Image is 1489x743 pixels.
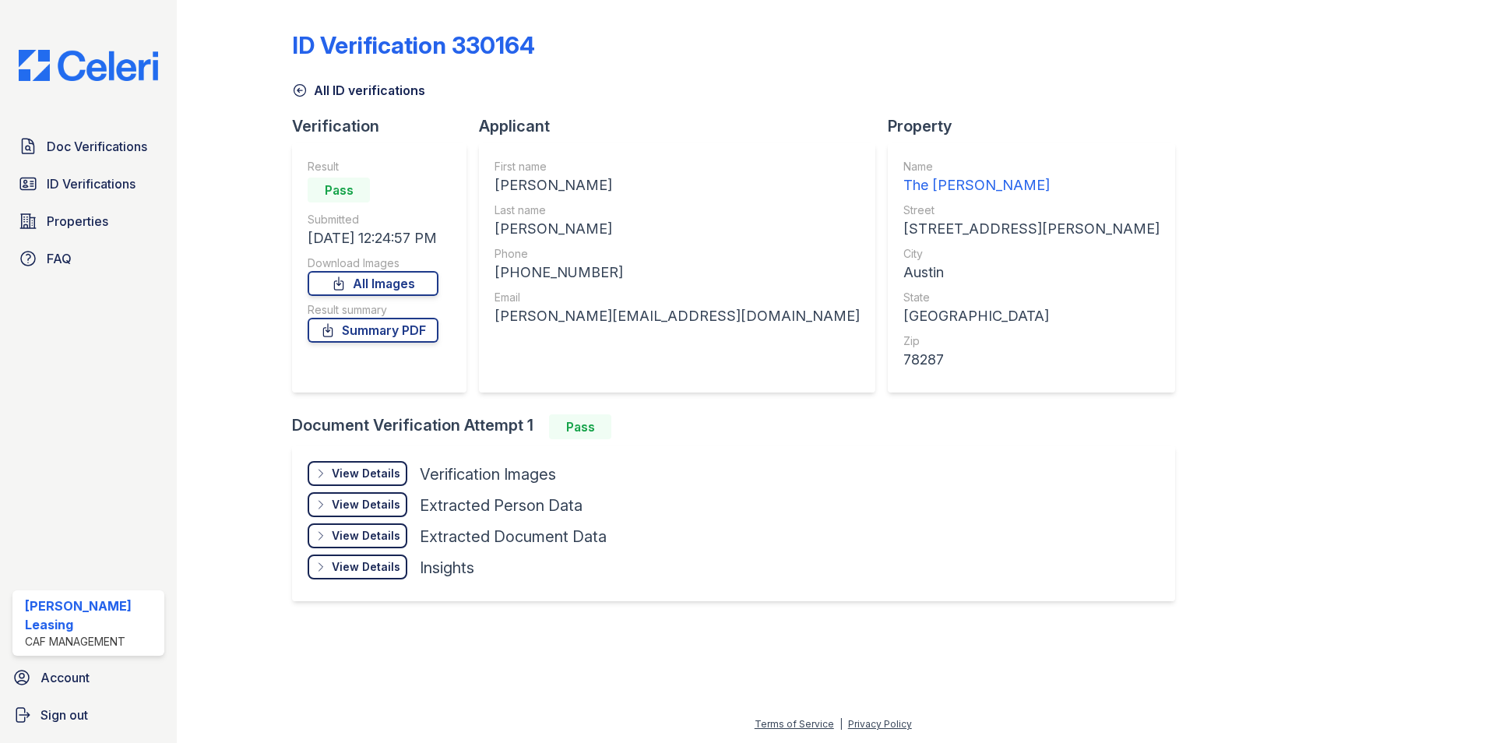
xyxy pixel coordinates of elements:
div: Result [308,159,438,174]
div: Applicant [479,115,888,137]
div: Download Images [308,255,438,271]
div: ID Verification 330164 [292,31,535,59]
div: City [903,246,1160,262]
div: Verification [292,115,479,137]
a: Summary PDF [308,318,438,343]
a: FAQ [12,243,164,274]
div: Property [888,115,1188,137]
div: Zip [903,333,1160,349]
a: Sign out [6,699,171,731]
a: ID Verifications [12,168,164,199]
div: Name [903,159,1160,174]
div: | [840,718,843,730]
div: 78287 [903,349,1160,371]
div: Verification Images [420,463,556,485]
div: Insights [420,557,474,579]
div: Last name [495,202,860,218]
a: Privacy Policy [848,718,912,730]
a: All ID verifications [292,81,425,100]
div: Submitted [308,212,438,227]
div: Document Verification Attempt 1 [292,414,1188,439]
div: View Details [332,497,400,512]
div: Extracted Document Data [420,526,607,548]
span: Doc Verifications [47,137,147,156]
div: Austin [903,262,1160,283]
span: Account [40,668,90,687]
div: [STREET_ADDRESS][PERSON_NAME] [903,218,1160,240]
a: Terms of Service [755,718,834,730]
div: Street [903,202,1160,218]
a: All Images [308,271,438,296]
span: Properties [47,212,108,231]
div: First name [495,159,860,174]
div: CAF Management [25,634,158,650]
span: FAQ [47,249,72,268]
div: Pass [549,414,611,439]
span: ID Verifications [47,174,136,193]
div: Phone [495,246,860,262]
a: Name The [PERSON_NAME] [903,159,1160,196]
div: [PERSON_NAME] [495,174,860,196]
div: View Details [332,528,400,544]
div: [PERSON_NAME] [495,218,860,240]
div: Pass [308,178,370,202]
div: [GEOGRAPHIC_DATA] [903,305,1160,327]
div: [PHONE_NUMBER] [495,262,860,283]
div: Extracted Person Data [420,495,583,516]
div: The [PERSON_NAME] [903,174,1160,196]
div: Result summary [308,302,438,318]
div: View Details [332,466,400,481]
div: [PERSON_NAME][EMAIL_ADDRESS][DOMAIN_NAME] [495,305,860,327]
a: Account [6,662,171,693]
div: Email [495,290,860,305]
a: Doc Verifications [12,131,164,162]
a: Properties [12,206,164,237]
div: [PERSON_NAME] Leasing [25,597,158,634]
span: Sign out [40,706,88,724]
div: [DATE] 12:24:57 PM [308,227,438,249]
div: View Details [332,559,400,575]
div: State [903,290,1160,305]
img: CE_Logo_Blue-a8612792a0a2168367f1c8372b55b34899dd931a85d93a1a3d3e32e68fde9ad4.png [6,50,171,81]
